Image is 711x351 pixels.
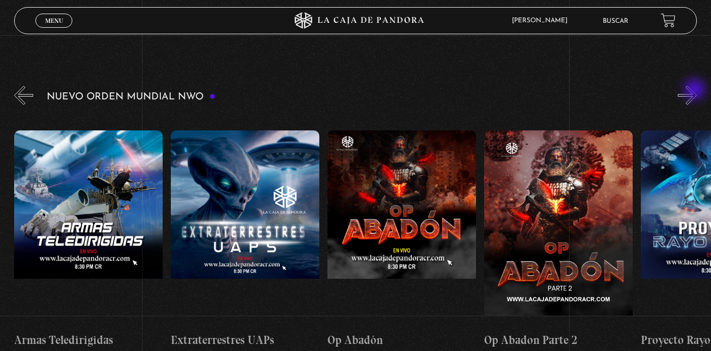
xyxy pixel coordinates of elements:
[14,331,163,349] h4: Armas Teledirigidas
[603,18,628,24] a: Buscar
[45,17,63,24] span: Menu
[41,27,67,34] span: Cerrar
[171,331,319,349] h4: Extraterrestres UAPs
[506,17,578,24] span: [PERSON_NAME]
[678,86,697,105] button: Next
[327,331,476,349] h4: Op Abadón
[484,331,633,349] h4: Op Abadon Parte 2
[14,86,33,105] button: Previous
[47,92,215,102] h3: Nuevo Orden Mundial NWO
[661,13,676,28] a: View your shopping cart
